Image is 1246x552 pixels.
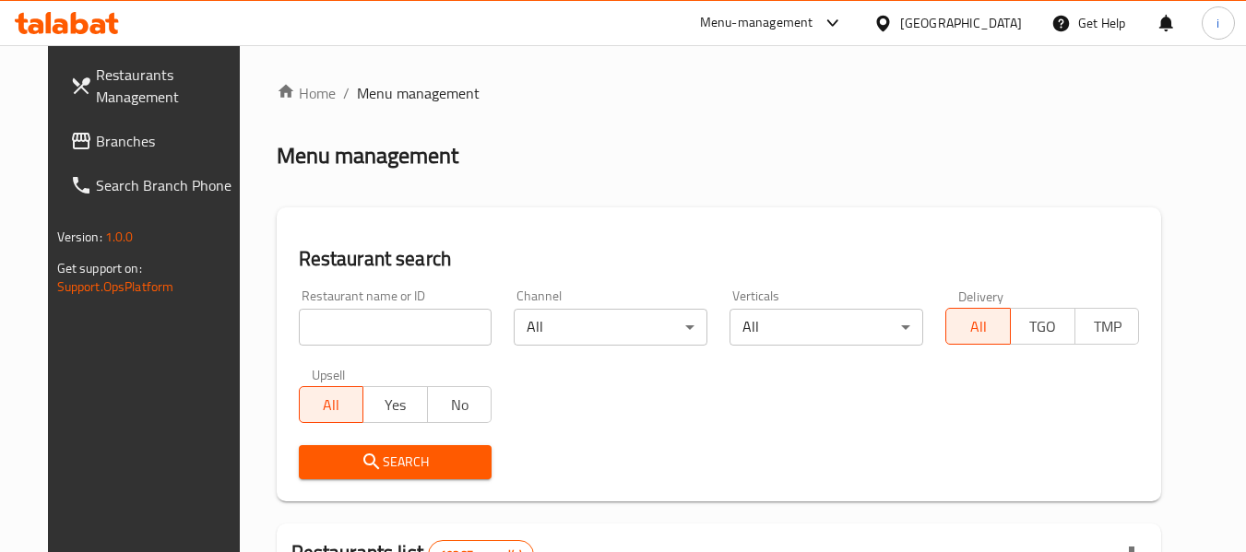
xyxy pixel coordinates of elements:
[314,451,478,474] span: Search
[105,225,134,249] span: 1.0.0
[1010,308,1075,345] button: TGO
[55,53,256,119] a: Restaurants Management
[945,308,1011,345] button: All
[371,392,421,418] span: Yes
[277,82,1162,104] nav: breadcrumb
[514,309,707,346] div: All
[357,82,480,104] span: Menu management
[96,64,242,108] span: Restaurants Management
[299,386,364,423] button: All
[57,275,174,299] a: Support.OpsPlatform
[55,119,256,163] a: Branches
[435,392,485,418] span: No
[1083,313,1133,340] span: TMP
[55,163,256,207] a: Search Branch Phone
[900,13,1022,33] div: [GEOGRAPHIC_DATA]
[362,386,428,423] button: Yes
[299,445,492,479] button: Search
[299,309,492,346] input: Search for restaurant name or ID..
[958,289,1004,302] label: Delivery
[1074,308,1140,345] button: TMP
[1018,313,1068,340] span: TGO
[307,392,357,418] span: All
[299,245,1140,273] h2: Restaurant search
[954,313,1003,340] span: All
[312,368,346,381] label: Upsell
[96,130,242,152] span: Branches
[730,309,923,346] div: All
[700,12,813,34] div: Menu-management
[343,82,350,104] li: /
[57,225,102,249] span: Version:
[96,174,242,196] span: Search Branch Phone
[57,256,142,280] span: Get support on:
[277,141,458,170] h2: Menu management
[277,82,336,104] a: Home
[1216,13,1219,33] span: i
[427,386,492,423] button: No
